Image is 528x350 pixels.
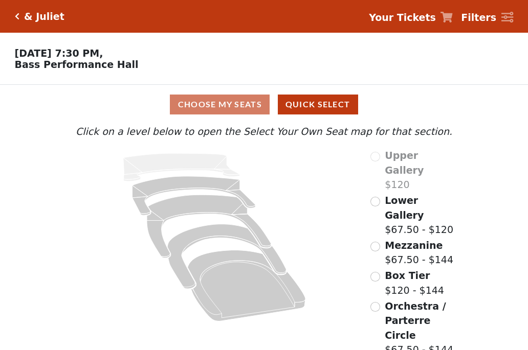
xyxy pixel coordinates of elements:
[461,12,496,23] strong: Filters
[385,195,424,221] span: Lower Gallery
[385,193,455,237] label: $67.50 - $120
[385,150,424,176] span: Upper Gallery
[369,12,436,23] strong: Your Tickets
[385,270,430,281] span: Box Tier
[385,300,446,341] span: Orchestra / Parterre Circle
[461,10,513,25] a: Filters
[385,148,455,192] label: $120
[73,124,455,139] p: Click on a level below to open the Select Your Own Seat map for that section.
[15,13,19,20] a: Click here to go back to filters
[385,240,443,251] span: Mezzanine
[369,10,453,25] a: Your Tickets
[385,238,453,267] label: $67.50 - $144
[385,268,444,297] label: $120 - $144
[24,11,64,22] h5: & Juliet
[123,153,240,181] path: Upper Gallery - Seats Available: 0
[188,250,306,321] path: Orchestra / Parterre Circle - Seats Available: 35
[133,176,256,215] path: Lower Gallery - Seats Available: 131
[278,95,358,114] button: Quick Select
